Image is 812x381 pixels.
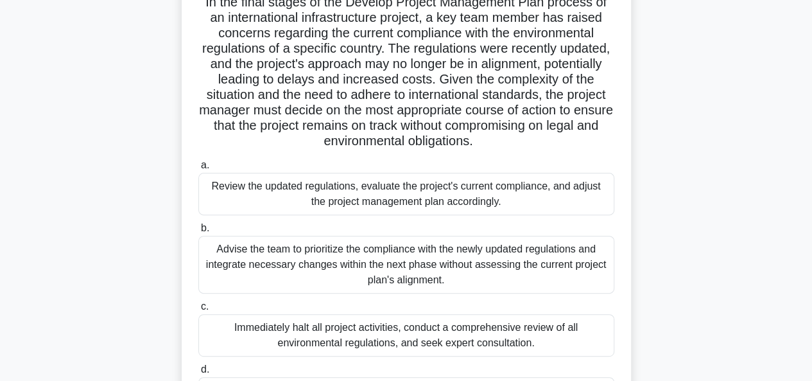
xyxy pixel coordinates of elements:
span: a. [201,159,209,170]
div: Immediately halt all project activities, conduct a comprehensive review of all environmental regu... [198,314,614,357]
span: c. [201,301,209,312]
div: Advise the team to prioritize the compliance with the newly updated regulations and integrate nec... [198,236,614,294]
span: b. [201,222,209,233]
span: d. [201,364,209,375]
div: Review the updated regulations, evaluate the project's current compliance, and adjust the project... [198,173,614,215]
